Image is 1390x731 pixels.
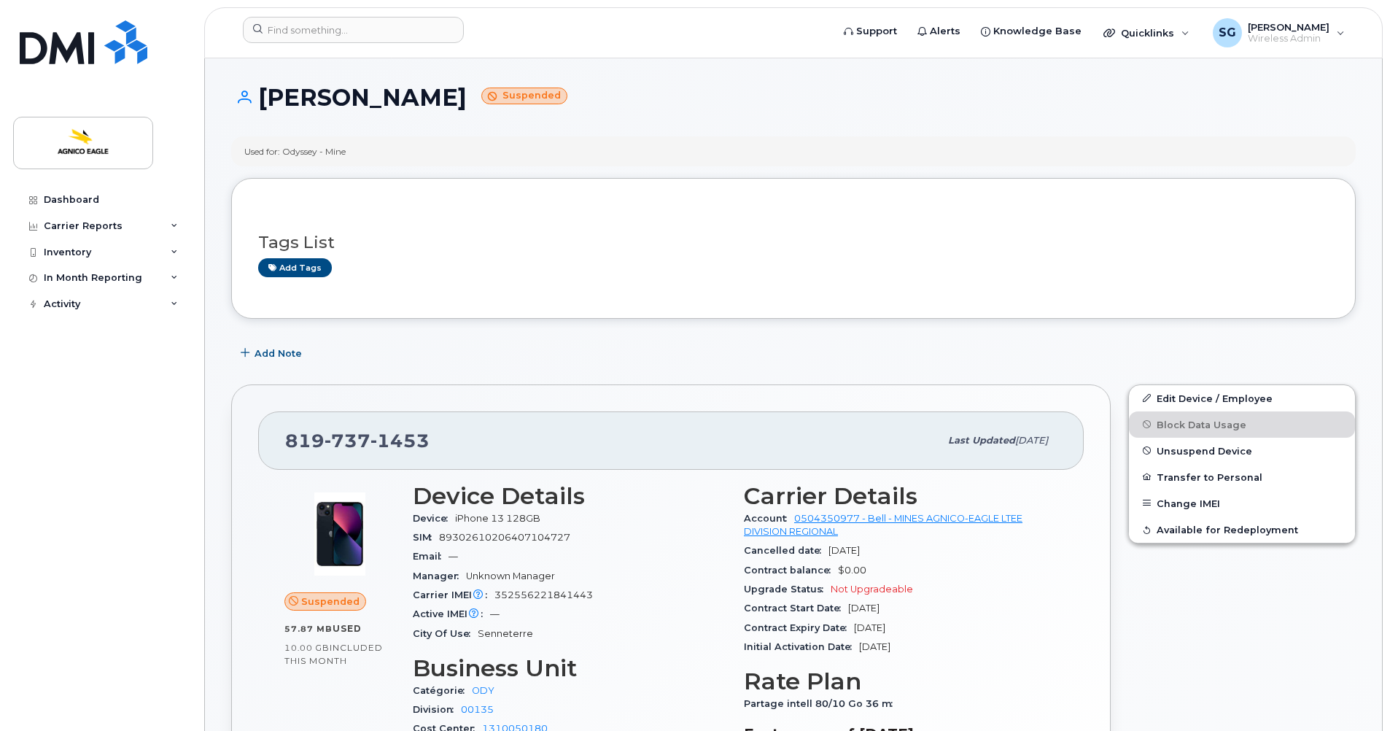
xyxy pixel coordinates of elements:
h3: Business Unit [413,655,726,681]
span: Device [413,513,455,524]
span: [DATE] [828,545,860,556]
small: Suspended [481,88,567,104]
a: Edit Device / Employee [1129,385,1355,411]
span: Unsuspend Device [1157,445,1252,456]
span: Active IMEI [413,608,490,619]
span: City Of Use [413,628,478,639]
span: Upgrade Status [744,584,831,595]
span: SIM [413,532,439,543]
span: 737 [325,430,370,452]
span: $0.00 [838,565,866,576]
span: 89302610206407104727 [439,532,570,543]
span: Cancelled date [744,545,828,556]
span: Available for Redeployment [1157,525,1298,535]
span: Not Upgradeable [831,584,913,595]
span: 819 [285,430,430,452]
a: 0504350977 - Bell - MINES AGNICO-EAGLE LTEE DIVISION REGIONAL [744,513,1022,537]
span: used [333,623,362,634]
span: Contract Expiry Date [744,622,854,633]
a: 00135 [461,704,494,715]
h1: [PERSON_NAME] [231,85,1356,110]
button: Change IMEI [1129,490,1355,517]
h3: Carrier Details [744,483,1057,509]
span: Add Note [255,347,302,360]
span: Unknown Manager [466,571,555,581]
button: Unsuspend Device [1129,438,1355,464]
h3: Tags List [258,233,1329,252]
span: [DATE] [854,622,885,633]
span: Suspended [301,595,360,608]
h3: Device Details [413,483,726,509]
button: Transfer to Personal [1129,464,1355,490]
span: included this month [284,642,383,666]
span: [DATE] [848,603,880,614]
span: Contract balance [744,565,838,576]
a: ODY [472,685,494,696]
span: 10.00 GB [284,643,330,653]
div: Used for: Odyssey - Mine [244,145,346,158]
span: — [490,608,500,619]
span: Senneterre [478,628,533,639]
button: Available for Redeployment [1129,517,1355,543]
button: Add Note [231,341,314,367]
span: Division [413,704,461,715]
span: — [449,551,458,562]
span: Carrier IMEI [413,589,494,600]
span: iPhone 13 128GB [455,513,540,524]
a: Add tags [258,258,332,276]
span: 57.87 MB [284,624,333,634]
span: Partage intell 80/10 Go 36 m [744,698,900,709]
span: Initial Activation Date [744,641,859,652]
span: Catégorie [413,685,472,696]
span: 1453 [370,430,430,452]
h3: Rate Plan [744,668,1057,695]
span: [DATE] [859,641,890,652]
span: Last updated [948,435,1015,446]
span: Manager [413,571,466,581]
img: image20231002-3703462-1ig824h.jpeg [296,490,384,578]
button: Block Data Usage [1129,411,1355,438]
span: Contract Start Date [744,603,848,614]
span: [DATE] [1015,435,1048,446]
span: Account [744,513,794,524]
span: 352556221841443 [494,589,593,600]
span: Email [413,551,449,562]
